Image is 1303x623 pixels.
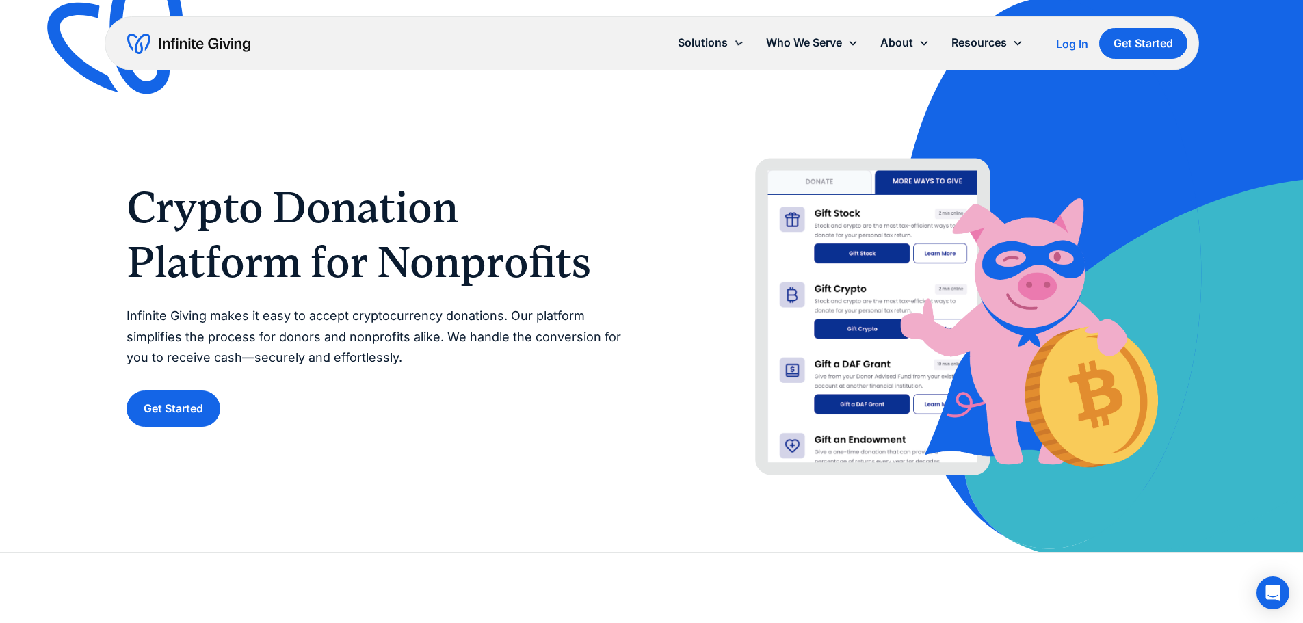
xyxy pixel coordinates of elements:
div: Log In [1056,38,1088,49]
a: Cash Reserves [684,98,769,117]
a: Endowments [791,158,884,176]
div: Who We Serve [766,34,842,52]
div: Resources [951,34,1007,52]
div: Open Intercom Messenger [1256,576,1289,609]
div: Resources [940,28,1034,57]
div: Solutions [667,28,755,57]
a: Get Started [1099,28,1187,59]
a: DAF Grants [684,158,769,176]
a: Log In [1056,36,1088,52]
a: Get Started [127,390,220,427]
div: Who We Serve [755,28,869,57]
a: Investing [791,69,884,88]
div: About [869,28,940,57]
img: Accept bitcoin donations from supporters using Infinite Giving’s crypto donation platform. [679,131,1177,475]
a: Donation Page [684,69,769,88]
p: Infinite Giving makes it easy to accept cryptocurrency donations. Our platform simplifies the pro... [127,306,624,369]
a: Advisory Services [791,98,884,117]
a: Crypto Donations [791,129,884,147]
div: Solutions [678,34,728,52]
a: Stock Donations [684,129,769,147]
a: home [127,33,250,55]
div: About [880,34,913,52]
nav: Solutions [667,57,901,188]
h1: Crypto Donation Platform for Nonprofits [127,180,624,289]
